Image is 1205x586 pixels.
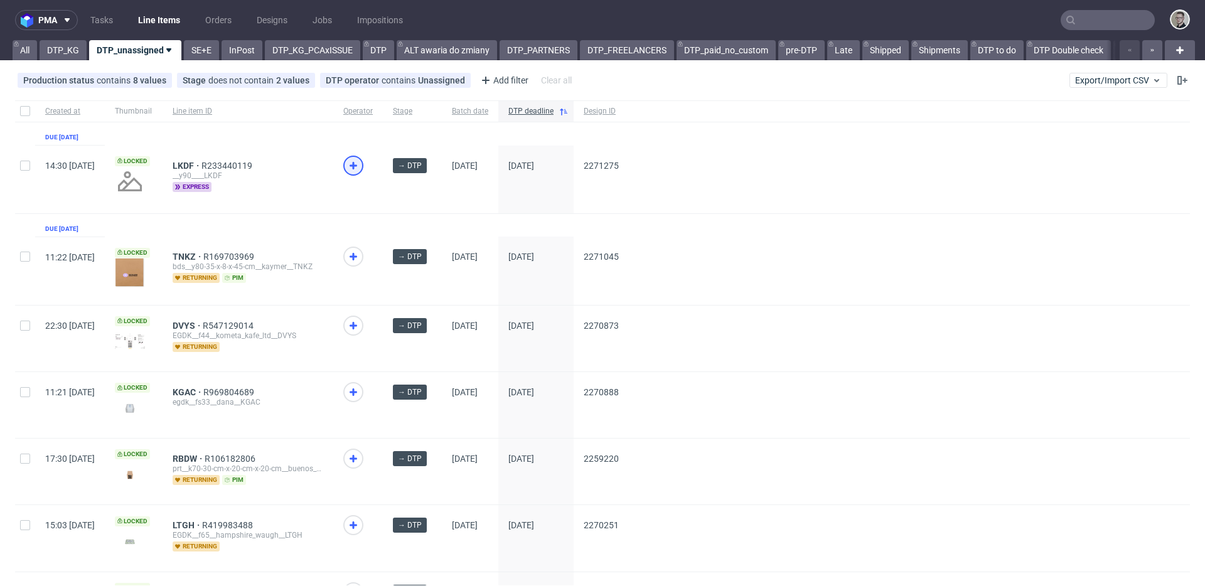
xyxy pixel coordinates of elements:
[173,387,203,397] a: KGAC
[173,541,220,551] span: returning
[173,520,202,530] a: LTGH
[1026,40,1111,60] a: DTP Double check
[45,161,95,171] span: 14:30 [DATE]
[363,40,394,60] a: DTP
[584,454,619,464] span: 2259220
[500,40,577,60] a: DTP_PARTNERS
[173,182,212,192] span: express
[326,75,382,85] span: DTP operator
[45,106,95,117] span: Created at
[508,252,534,262] span: [DATE]
[23,75,97,85] span: Production status
[203,252,257,262] a: R169703969
[133,75,166,85] div: 8 values
[13,40,37,60] a: All
[452,321,478,331] span: [DATE]
[203,321,256,331] a: R547129014
[115,533,145,550] img: version_two_editor_design
[343,106,373,117] span: Operator
[38,16,57,24] span: pma
[584,106,619,117] span: Design ID
[398,386,422,398] span: → DTP
[205,454,258,464] a: R106182806
[21,13,38,28] img: logo
[173,171,323,181] div: __y90____LKDF
[173,454,205,464] a: RBDW
[452,106,488,117] span: Batch date
[827,40,860,60] a: Late
[15,10,78,30] button: pma
[584,520,619,530] span: 2270251
[173,106,323,117] span: Line item ID
[173,161,201,171] a: LKDF
[45,321,95,331] span: 22:30 [DATE]
[45,224,78,234] div: Due [DATE]
[778,40,825,60] a: pre-DTP
[350,10,410,30] a: Impositions
[305,10,340,30] a: Jobs
[45,454,95,464] span: 17:30 [DATE]
[393,106,432,117] span: Stage
[173,464,323,474] div: prt__k70-30-cm-x-20-cm-x-20-cm__buenos_dias_amigos_sl__RBDW
[115,106,153,117] span: Thumbnail
[508,321,534,331] span: [DATE]
[115,466,145,483] img: version_two_editor_design
[45,132,78,142] div: Due [DATE]
[201,161,255,171] a: R233440119
[397,40,497,60] a: ALT awaria do zmiany
[115,383,150,393] span: Locked
[89,40,181,60] a: DTP_unassigned
[398,453,422,464] span: → DTP
[115,258,145,288] img: version_two_editor_design
[476,70,531,90] div: Add filter
[508,454,534,464] span: [DATE]
[382,75,418,85] span: contains
[452,454,478,464] span: [DATE]
[184,40,219,60] a: SE+E
[677,40,776,60] a: DTP_paid_no_custom
[45,252,95,262] span: 11:22 [DATE]
[203,387,257,397] a: R969804689
[115,166,145,196] img: no_design.png
[45,520,95,530] span: 15:03 [DATE]
[97,75,133,85] span: contains
[398,251,422,262] span: → DTP
[222,273,246,283] span: pim
[508,387,534,397] span: [DATE]
[584,252,619,262] span: 2271045
[198,10,239,30] a: Orders
[584,387,619,397] span: 2270888
[115,156,150,166] span: Locked
[222,475,246,485] span: pim
[222,40,262,60] a: InPost
[115,248,150,258] span: Locked
[452,387,478,397] span: [DATE]
[173,321,203,331] span: DVYS
[911,40,968,60] a: Shipments
[452,520,478,530] span: [DATE]
[584,161,619,171] span: 2271275
[276,75,309,85] div: 2 values
[398,160,422,171] span: → DTP
[115,334,145,348] img: version_two_editor_design.png
[538,72,574,89] div: Clear all
[508,520,534,530] span: [DATE]
[173,252,203,262] a: TNKZ
[452,161,478,171] span: [DATE]
[202,520,255,530] a: R419983488
[115,400,145,417] img: version_two_editor_design
[584,321,619,331] span: 2270873
[1171,11,1189,28] img: Krystian Gaza
[418,75,465,85] div: Unassigned
[1075,75,1162,85] span: Export/Import CSV
[173,397,323,407] div: egdk__fs33__dana__KGAC
[183,75,208,85] span: Stage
